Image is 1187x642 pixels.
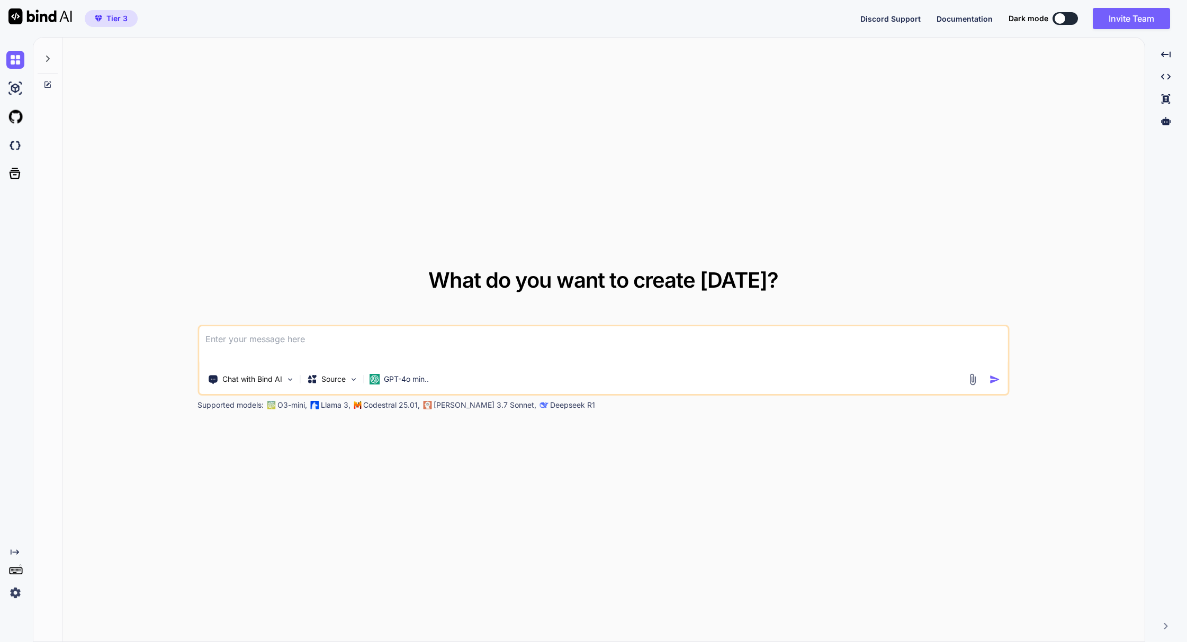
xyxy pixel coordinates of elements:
[310,401,319,409] img: Llama2
[267,401,275,409] img: GPT-4
[1093,8,1170,29] button: Invite Team
[6,136,24,154] img: darkCloudIdeIcon
[222,374,282,384] p: Chat with Bind AI
[6,108,24,126] img: githubLight
[860,14,921,23] span: Discord Support
[384,374,429,384] p: GPT-4o min..
[428,267,778,293] span: What do you want to create [DATE]?
[539,401,548,409] img: claude
[349,375,358,384] img: Pick Models
[6,79,24,97] img: ai-studio
[95,15,102,22] img: premium
[423,401,431,409] img: claude
[321,400,350,410] p: Llama 3,
[6,51,24,69] img: chat
[106,13,128,24] span: Tier 3
[8,8,72,24] img: Bind AI
[277,400,307,410] p: O3-mini,
[85,10,138,27] button: premiumTier 3
[1009,13,1048,24] span: Dark mode
[434,400,536,410] p: [PERSON_NAME] 3.7 Sonnet,
[6,584,24,602] img: settings
[197,400,264,410] p: Supported models:
[860,13,921,24] button: Discord Support
[966,373,978,386] img: attachment
[354,401,361,409] img: Mistral-AI
[550,400,595,410] p: Deepseek R1
[937,14,993,23] span: Documentation
[285,375,294,384] img: Pick Tools
[989,374,1000,385] img: icon
[321,374,346,384] p: Source
[937,13,993,24] button: Documentation
[363,400,420,410] p: Codestral 25.01,
[369,374,380,384] img: GPT-4o mini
